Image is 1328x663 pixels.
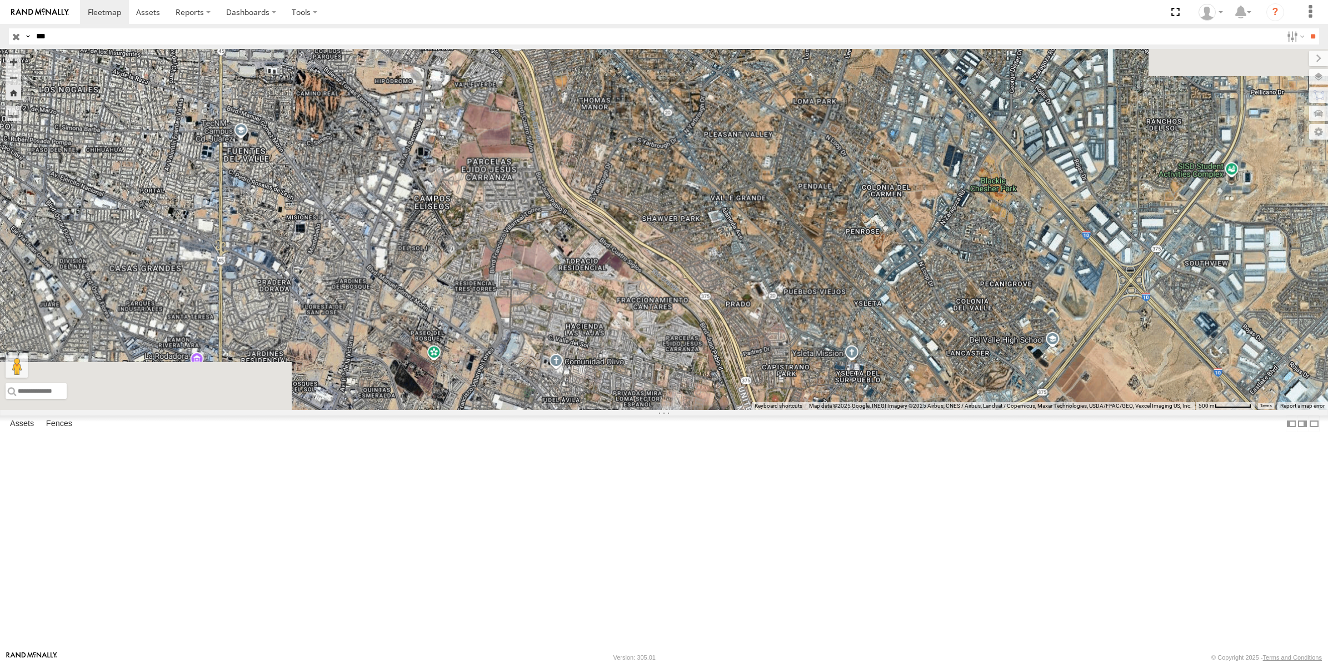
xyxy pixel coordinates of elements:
[4,416,39,432] label: Assets
[1297,415,1308,432] label: Dock Summary Table to the Right
[11,8,69,16] img: rand-logo.svg
[613,654,656,661] div: Version: 305.01
[41,416,78,432] label: Fences
[6,652,57,663] a: Visit our Website
[1195,402,1255,410] button: Map Scale: 500 m per 62 pixels
[809,403,1192,409] span: Map data ©2025 Google, INEGI Imagery ©2025 Airbus, CNES / Airbus, Landsat / Copernicus, Maxar Tec...
[6,106,21,121] label: Measure
[1211,654,1322,661] div: © Copyright 2025 -
[6,55,21,70] button: Zoom in
[6,85,21,100] button: Zoom Home
[1282,28,1306,44] label: Search Filter Options
[23,28,32,44] label: Search Query
[1199,403,1215,409] span: 500 m
[1266,3,1284,21] i: ?
[1309,415,1320,432] label: Hide Summary Table
[6,355,28,378] button: Drag Pegman onto the map to open Street View
[6,70,21,85] button: Zoom out
[1195,4,1227,21] div: Roberto Garcia
[755,402,802,410] button: Keyboard shortcuts
[1309,124,1328,140] label: Map Settings
[1260,404,1272,408] a: Terms
[1263,654,1322,661] a: Terms and Conditions
[1286,415,1297,432] label: Dock Summary Table to the Left
[1280,403,1325,409] a: Report a map error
